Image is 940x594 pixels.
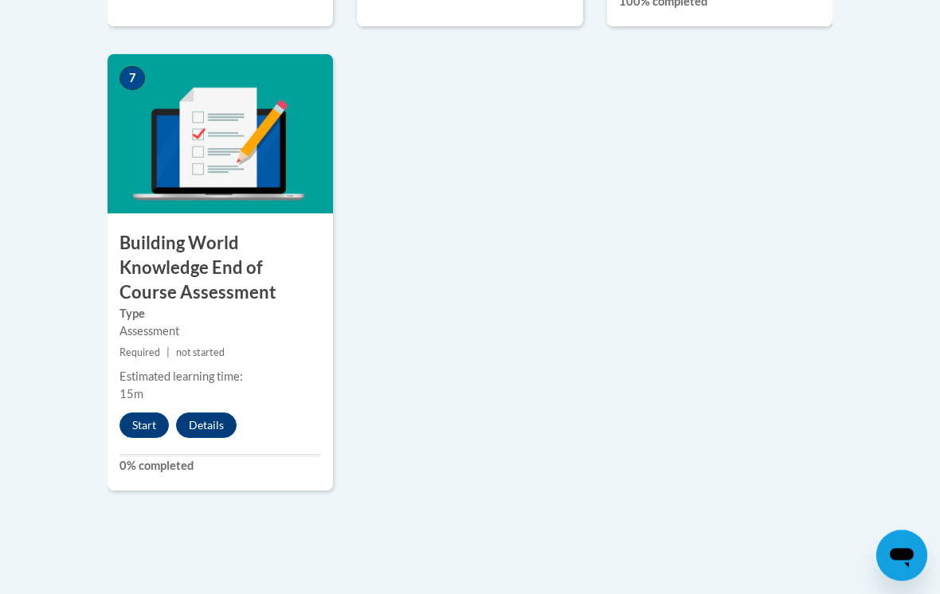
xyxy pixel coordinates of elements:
h3: Building World Knowledge End of Course Assessment [108,232,333,305]
span: Required [119,347,160,359]
span: | [166,347,170,359]
div: Estimated learning time: [119,369,321,386]
span: 15m [119,388,143,401]
iframe: Button to launch messaging window [876,530,927,581]
span: 7 [119,67,145,91]
label: 0% completed [119,458,321,475]
label: Type [119,306,321,323]
span: not started [176,347,225,359]
img: Course Image [108,55,333,214]
button: Start [119,413,169,439]
button: Details [176,413,237,439]
div: Assessment [119,323,321,341]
